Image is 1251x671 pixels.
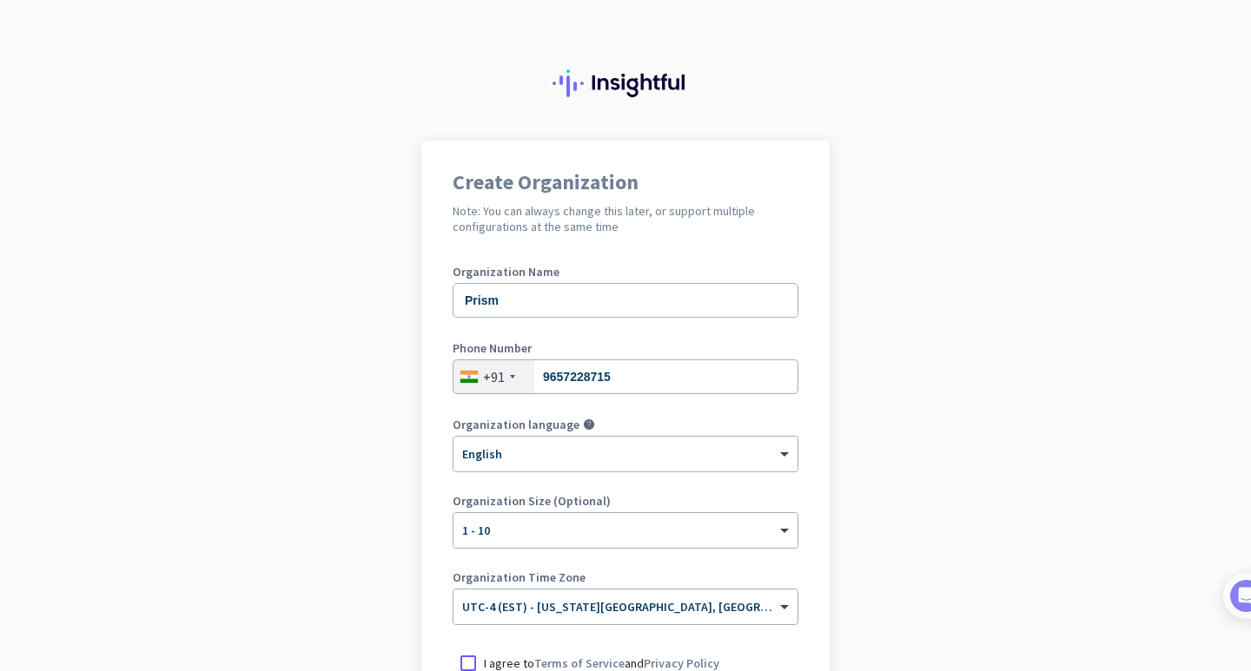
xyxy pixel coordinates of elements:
input: What is the name of your organization? [453,283,798,318]
i: help [583,418,595,431]
a: Terms of Service [534,655,625,671]
label: Organization Time Zone [453,571,798,583]
h1: Create Organization [453,172,798,193]
h2: Note: You can always change this later, or support multiple configurations at the same time [453,203,798,234]
label: Phone Number [453,342,798,354]
label: Organization Size (Optional) [453,495,798,507]
label: Organization Name [453,266,798,278]
div: +91 [483,368,505,385]
img: Insightful [553,69,698,97]
label: Organization language [453,418,579,431]
a: Privacy Policy [644,655,719,671]
input: 74104 10123 [453,359,798,394]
